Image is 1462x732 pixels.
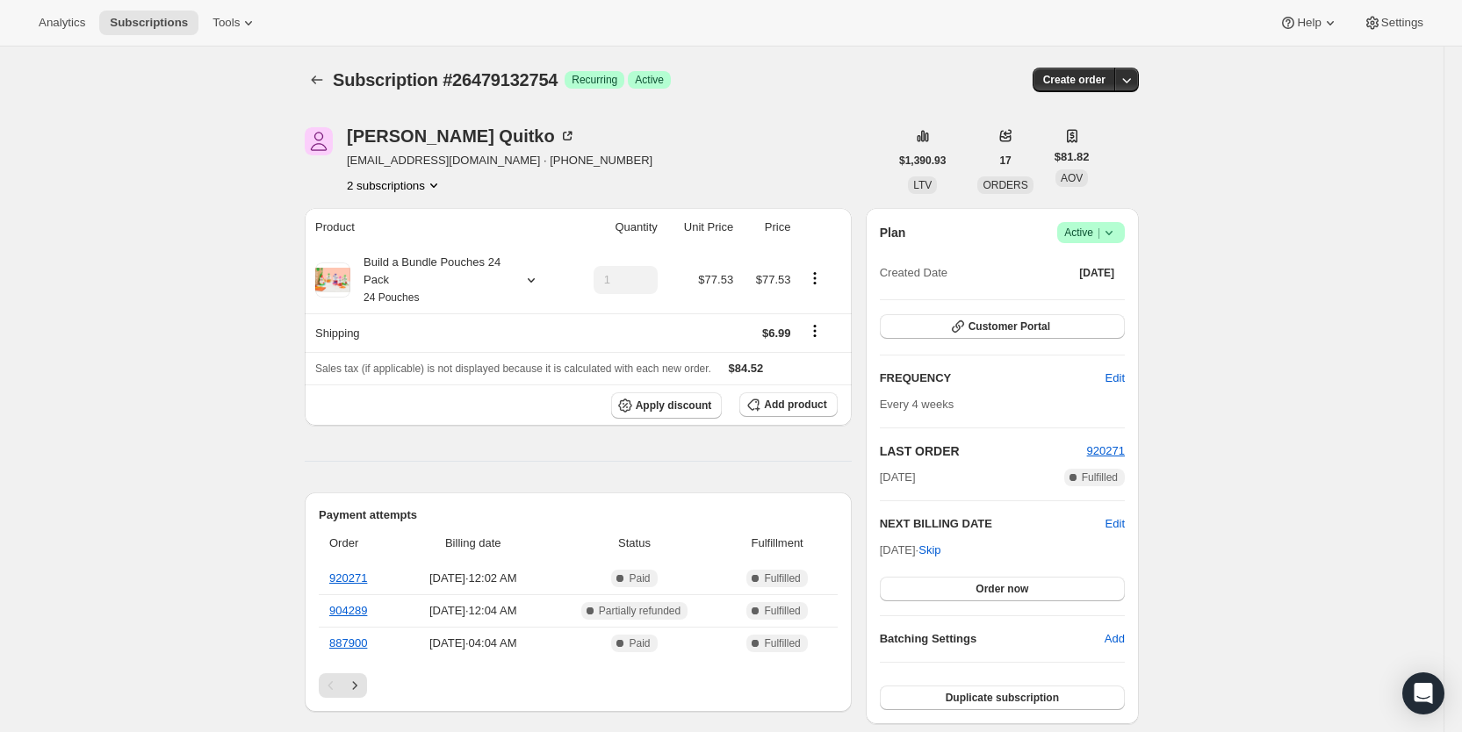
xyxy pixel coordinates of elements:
[319,524,400,563] th: Order
[764,571,800,585] span: Fulfilled
[880,314,1125,339] button: Customer Portal
[756,273,791,286] span: $77.53
[333,70,558,90] span: Subscription #26479132754
[913,179,932,191] span: LTV
[1055,148,1090,166] span: $81.82
[405,570,541,587] span: [DATE] · 12:02 AM
[305,68,329,92] button: Subscriptions
[880,398,954,411] span: Every 4 weeks
[110,16,188,30] span: Subscriptions
[350,254,508,306] div: Build a Bundle Pouches 24 Pack
[880,577,1125,601] button: Order now
[329,571,367,585] a: 920271
[319,673,838,698] nav: Pagination
[899,154,946,168] span: $1,390.93
[728,535,827,552] span: Fulfillment
[880,685,1125,710] button: Duplicate subscription
[1297,16,1321,30] span: Help
[889,148,956,173] button: $1,390.93
[635,73,664,87] span: Active
[1061,172,1083,184] span: AOV
[1069,261,1125,285] button: [DATE]
[880,469,916,486] span: [DATE]
[739,392,837,417] button: Add product
[1106,370,1125,387] span: Edit
[983,179,1027,191] span: ORDERS
[347,127,576,145] div: [PERSON_NAME] Quitko
[405,635,541,652] span: [DATE] · 04:04 AM
[551,535,717,552] span: Status
[305,208,569,247] th: Product
[342,673,367,698] button: Next
[1094,625,1135,653] button: Add
[999,154,1011,168] span: 17
[880,264,947,282] span: Created Date
[1043,73,1106,87] span: Create order
[976,582,1028,596] span: Order now
[801,269,829,288] button: Product actions
[212,16,240,30] span: Tools
[636,398,712,413] span: Apply discount
[315,362,711,375] span: Sales tax (if applicable) is not displayed because it is calculated with each new order.
[989,148,1021,173] button: 17
[28,11,96,35] button: Analytics
[1087,444,1125,457] a: 920271
[305,313,569,352] th: Shipping
[729,362,764,375] span: $84.52
[347,176,443,194] button: Product actions
[572,73,617,87] span: Recurring
[347,152,652,169] span: [EMAIL_ADDRESS][DOMAIN_NAME] · [PHONE_NUMBER]
[764,604,800,618] span: Fulfilled
[202,11,268,35] button: Tools
[1033,68,1116,92] button: Create order
[1105,630,1125,648] span: Add
[880,630,1105,648] h6: Batching Settings
[946,691,1059,705] span: Duplicate subscription
[1269,11,1349,35] button: Help
[569,208,663,247] th: Quantity
[762,327,791,340] span: $6.99
[611,392,723,419] button: Apply discount
[1106,515,1125,533] button: Edit
[738,208,796,247] th: Price
[764,398,826,412] span: Add product
[629,636,650,650] span: Paid
[1082,470,1118,484] span: Fulfilled
[880,224,906,241] h2: Plan
[969,319,1050,334] span: Customer Portal
[698,273,733,286] span: $77.53
[880,442,1087,460] h2: LAST ORDER
[918,542,940,559] span: Skip
[1381,16,1423,30] span: Settings
[801,321,829,341] button: Shipping actions
[599,604,681,618] span: Partially refunded
[99,11,198,35] button: Subscriptions
[329,636,367,649] a: 887900
[1098,226,1100,240] span: |
[908,536,951,564] button: Skip
[1087,442,1125,460] button: 920271
[880,515,1106,533] h2: NEXT BILLING DATE
[364,291,419,304] small: 24 Pouches
[405,535,541,552] span: Billing date
[1064,224,1118,241] span: Active
[329,604,367,617] a: 904289
[1095,364,1135,392] button: Edit
[880,370,1106,387] h2: FREQUENCY
[1353,11,1434,35] button: Settings
[1402,672,1444,714] div: Open Intercom Messenger
[880,543,941,556] span: [DATE] ·
[39,16,85,30] span: Analytics
[663,208,738,247] th: Unit Price
[305,127,333,155] span: Alexandra Quitko
[764,636,800,650] span: Fulfilled
[1079,266,1114,280] span: [DATE]
[405,602,541,620] span: [DATE] · 12:04 AM
[629,571,650,585] span: Paid
[319,506,838,524] h2: Payment attempts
